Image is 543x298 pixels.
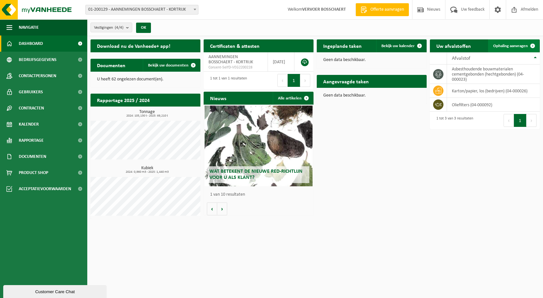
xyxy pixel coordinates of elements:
[19,68,56,84] span: Contactpersonen
[90,39,177,52] h2: Download nu de Vanheede+ app!
[488,39,539,52] a: Ophaling aanvragen
[207,202,217,215] button: Vorige
[277,74,288,87] button: Previous
[94,170,200,174] span: 2024: 0,960 m3 - 2025: 1,440 m3
[136,23,151,33] button: OK
[323,58,420,62] p: Geen data beschikbaar.
[317,75,375,87] h2: Aangevraagde taken
[94,114,200,118] span: 2024: 105,130 t - 2025: 69,210 t
[19,181,71,197] span: Acceptatievoorwaarden
[430,39,477,52] h2: Uw afvalstoffen
[447,65,540,84] td: asbesthoudende bouwmaterialen cementgebonden (hechtgebonden) (04-000023)
[493,44,528,48] span: Ophaling aanvragen
[97,77,194,82] p: U heeft 62 ongelezen document(en).
[19,132,44,149] span: Rapportage
[452,56,470,61] span: Afvalstof
[209,169,303,180] span: Wat betekent de nieuwe RED-richtlijn voor u als klant?
[273,92,313,105] a: Alle artikelen
[19,52,57,68] span: Bedrijfsgegevens
[208,65,263,70] span: Consent-SelfD-VEG2200228
[152,106,200,119] a: Bekijk rapportage
[19,84,43,100] span: Gebruikers
[288,74,300,87] button: 1
[217,202,227,215] button: Volgende
[527,114,537,127] button: Next
[19,19,39,36] span: Navigatie
[3,284,108,298] iframe: chat widget
[94,110,200,118] h3: Tonnage
[433,113,473,128] div: 1 tot 3 van 3 resultaten
[148,63,188,67] span: Bekijk uw documenten
[514,114,527,127] button: 1
[143,59,200,72] a: Bekijk uw documenten
[302,7,346,12] strong: VERVOER BOSSCHAERT
[447,98,540,112] td: oliefilters (04-000092)
[268,52,294,72] td: [DATE]
[19,36,43,52] span: Dashboard
[90,59,132,71] h2: Documenten
[447,84,540,98] td: karton/papier, los (bedrijven) (04-000026)
[94,23,123,33] span: Vestigingen
[208,55,253,65] span: AANNEMINGEN BOSSCHAERT - KORTRIJK
[317,39,368,52] h2: Ingeplande taken
[19,116,39,132] span: Kalender
[204,39,266,52] h2: Certificaten & attesten
[204,92,233,104] h2: Nieuws
[19,100,44,116] span: Contracten
[205,106,312,186] a: Wat betekent de nieuwe RED-richtlijn voor u als klant?
[207,73,247,87] div: 1 tot 1 van 1 resultaten
[381,44,415,48] span: Bekijk uw kalender
[86,5,198,14] span: 01-200129 - AANNEMINGEN BOSSCHAERT - KORTRIJK
[85,5,198,15] span: 01-200129 - AANNEMINGEN BOSSCHAERT - KORTRIJK
[115,26,123,30] count: (4/4)
[504,114,514,127] button: Previous
[323,93,420,98] p: Geen data beschikbaar.
[210,192,310,197] p: 1 van 10 resultaten
[19,149,46,165] span: Documenten
[356,3,409,16] a: Offerte aanvragen
[300,74,310,87] button: Next
[19,165,48,181] span: Product Shop
[90,23,132,32] button: Vestigingen(4/4)
[376,39,426,52] a: Bekijk uw kalender
[94,166,200,174] h3: Kubiek
[90,94,156,106] h2: Rapportage 2025 / 2024
[369,6,406,13] span: Offerte aanvragen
